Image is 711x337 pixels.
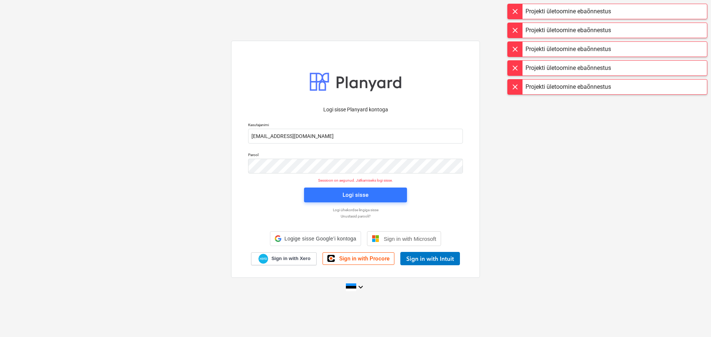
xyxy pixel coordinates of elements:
[384,236,436,242] span: Sign in with Microsoft
[248,129,463,144] input: Kasutajanimi
[270,231,361,246] div: Logige sisse Google’i kontoga
[343,190,368,200] div: Logi sisse
[356,283,365,291] i: keyboard_arrow_down
[525,64,611,73] div: Projekti ületoomine ebaõnnestus
[271,255,310,262] span: Sign in with Xero
[244,214,467,219] a: Unustasid parooli?
[284,236,356,242] span: Logige sisse Google’i kontoga
[525,26,611,35] div: Projekti ületoomine ebaõnnestus
[258,254,268,264] img: Xero logo
[525,45,611,54] div: Projekti ületoomine ebaõnnestus
[339,255,390,262] span: Sign in with Procore
[244,208,467,212] a: Logi ühekordse lingiga sisse
[248,106,463,114] p: Logi sisse Planyard kontoga
[674,301,711,337] iframe: Chat Widget
[248,122,463,129] p: Kasutajanimi
[372,235,379,242] img: Microsoft logo
[525,7,611,16] div: Projekti ületoomine ebaõnnestus
[251,252,317,265] a: Sign in with Xero
[323,252,394,265] a: Sign in with Procore
[525,82,611,91] div: Projekti ületoomine ebaõnnestus
[244,178,467,183] p: Sessioon on aegunud. Jätkamiseks logi sisse.
[304,188,407,202] button: Logi sisse
[248,152,463,159] p: Parool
